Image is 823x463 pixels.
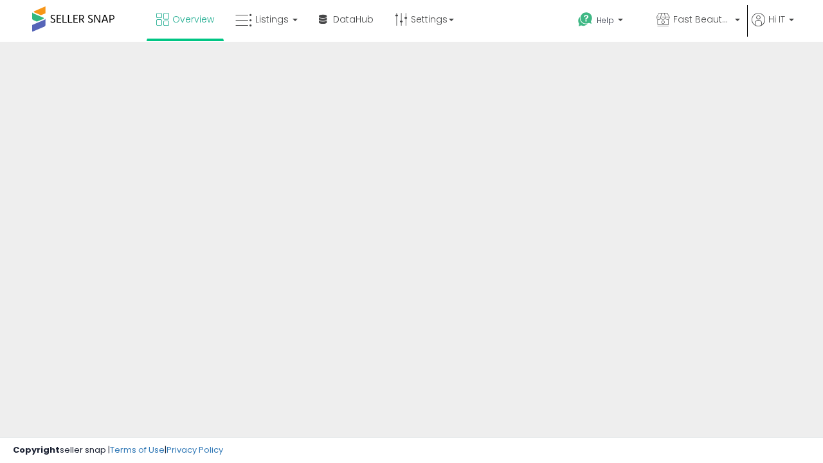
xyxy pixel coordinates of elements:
[673,13,731,26] span: Fast Beauty ([GEOGRAPHIC_DATA])
[577,12,593,28] i: Get Help
[13,444,60,456] strong: Copyright
[568,2,645,42] a: Help
[172,13,214,26] span: Overview
[597,15,614,26] span: Help
[110,444,165,456] a: Terms of Use
[13,444,223,457] div: seller snap | |
[333,13,374,26] span: DataHub
[752,13,794,42] a: Hi IT
[167,444,223,456] a: Privacy Policy
[768,13,785,26] span: Hi IT
[255,13,289,26] span: Listings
